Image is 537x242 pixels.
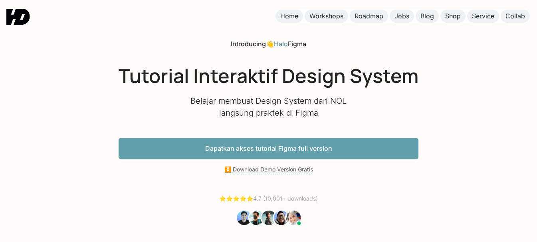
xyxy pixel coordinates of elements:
[445,12,461,20] div: Shop
[501,10,530,23] a: Collab
[280,12,298,20] div: Home
[350,10,388,23] a: Roadmap
[355,12,383,20] div: Roadmap
[274,40,288,48] a: Halo
[472,12,494,20] div: Service
[505,12,525,20] div: Collab
[305,10,348,23] a: Workshops
[224,166,313,173] a: ⏬ Download Demo Version Gratis
[394,12,409,20] div: Jobs
[390,10,414,23] a: Jobs
[231,40,306,48] div: 👋
[275,10,303,23] a: Home
[189,95,349,119] p: Belajar membuat Design System dari NOL langsung praktek di Figma
[440,10,466,23] a: Shop
[420,12,434,20] div: Blog
[309,12,343,20] div: Workshops
[288,40,306,48] span: Figma
[231,40,266,48] span: Introducing
[219,195,253,202] a: ⭐️⭐️⭐️⭐️⭐️
[119,64,418,87] h1: Tutorial Interaktif Design System
[119,138,418,159] a: Dapatkan akses tutorial Figma full version
[219,195,318,203] div: 4.7 (10,001+ downloads)
[416,10,439,23] a: Blog
[467,10,499,23] a: Service
[236,209,301,226] img: Students Tutorial Belajar UI Design dari NOL Figma HaloFigma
